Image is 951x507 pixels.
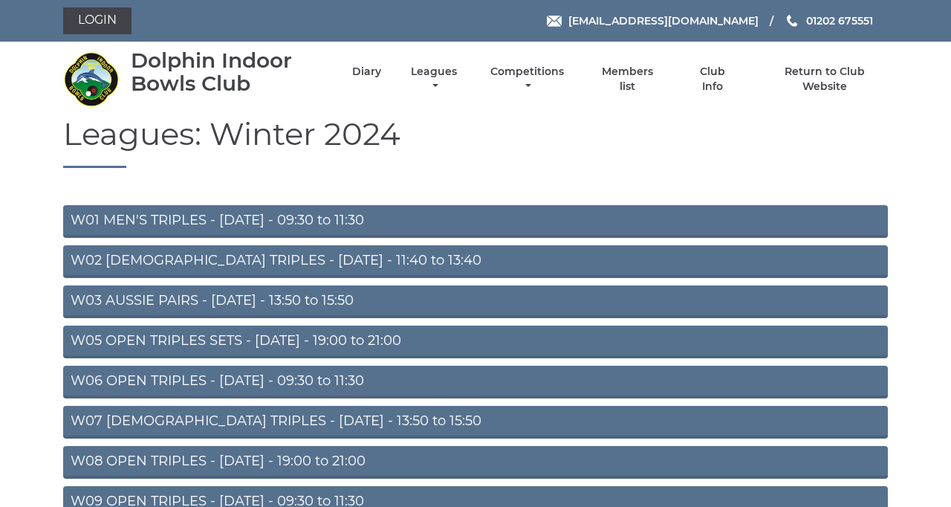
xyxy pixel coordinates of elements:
[762,65,888,94] a: Return to Club Website
[63,406,888,439] a: W07 [DEMOGRAPHIC_DATA] TRIPLES - [DATE] - 13:50 to 15:50
[63,245,888,278] a: W02 [DEMOGRAPHIC_DATA] TRIPLES - [DATE] - 11:40 to 13:40
[63,205,888,238] a: W01 MEN'S TRIPLES - [DATE] - 09:30 to 11:30
[487,65,568,94] a: Competitions
[63,117,888,168] h1: Leagues: Winter 2024
[63,326,888,358] a: W05 OPEN TRIPLES SETS - [DATE] - 19:00 to 21:00
[785,13,873,29] a: Phone us 01202 675551
[688,65,736,94] a: Club Info
[131,49,326,95] div: Dolphin Indoor Bowls Club
[63,51,119,107] img: Dolphin Indoor Bowls Club
[63,7,132,34] a: Login
[787,15,797,27] img: Phone us
[547,16,562,27] img: Email
[806,14,873,28] span: 01202 675551
[63,446,888,479] a: W08 OPEN TRIPLES - [DATE] - 19:00 to 21:00
[407,65,461,94] a: Leagues
[352,65,381,79] a: Diary
[63,366,888,398] a: W06 OPEN TRIPLES - [DATE] - 09:30 to 11:30
[547,13,759,29] a: Email [EMAIL_ADDRESS][DOMAIN_NAME]
[63,285,888,318] a: W03 AUSSIE PAIRS - [DATE] - 13:50 to 15:50
[568,14,759,28] span: [EMAIL_ADDRESS][DOMAIN_NAME]
[594,65,662,94] a: Members list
